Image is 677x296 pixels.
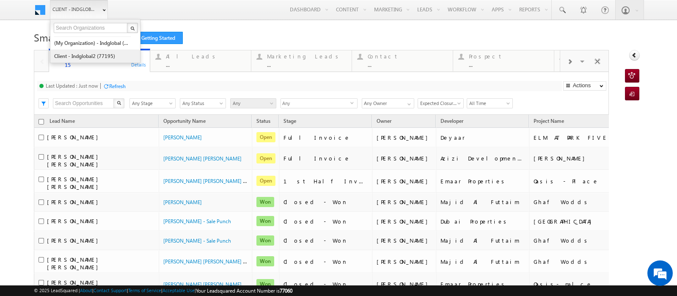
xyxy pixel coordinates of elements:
a: Any [230,98,276,108]
a: Status [252,116,275,127]
div: Majid Al Futtaim [440,258,525,266]
a: Contact... [352,50,453,72]
div: Last Updated : Just now [46,83,98,89]
a: Prospect... [453,50,554,72]
div: Closed - Won [283,198,368,206]
a: Marketing Leads... [251,50,352,72]
span: © 2025 LeadSquared | | | | | [34,287,292,295]
div: Marketing Leads [267,53,347,60]
span: Stage [283,118,296,124]
a: About [80,288,92,293]
span: Any [281,99,350,108]
div: Full Invoice [283,134,368,141]
span: Developer [440,118,463,124]
a: Show All Items [403,99,413,107]
a: Developer [436,116,468,127]
a: Opportunity Name [159,116,210,127]
button: Actions [563,81,606,91]
span: [PERSON_NAME] [PERSON_NAME] [47,256,102,271]
div: [PERSON_NAME] [377,134,432,141]
span: [PERSON_NAME] [47,237,102,244]
div: Emaar Properties [440,177,525,185]
a: [PERSON_NAME] [163,134,202,141]
div: All Leads [166,53,246,60]
div: 1st Half Invoice [283,177,368,185]
span: Owner [377,118,391,124]
div: [PERSON_NAME] [377,198,432,206]
div: ... [469,61,549,68]
div: Details [131,61,147,68]
a: Project Name [529,116,568,127]
div: [PERSON_NAME] [377,237,432,244]
span: Any [231,100,273,107]
div: [PERSON_NAME] [377,155,432,162]
div: Majid Al Futtaim [440,198,525,206]
div: Closed - Won [283,280,368,288]
div: [PERSON_NAME] [534,155,618,162]
div: Any [281,98,358,108]
span: Lead Name [45,116,79,127]
div: Ghaf Wodds [534,198,618,206]
div: Emaar Properties [440,280,525,288]
a: Expected Closure Date [418,98,464,108]
a: Any Stage [129,98,176,108]
span: Won [256,279,274,289]
span: Any Stage [130,100,173,107]
div: 15 [65,61,145,68]
div: Prospect [469,53,549,60]
input: Type to Search [362,98,414,108]
span: [PERSON_NAME] [47,133,102,141]
div: Contact [368,53,448,60]
span: Your Leadsquared Account Number is [196,288,292,294]
div: Oasis- palce [534,280,618,288]
div: ... [267,61,347,68]
div: Oasis - Place [534,177,618,185]
a: Any Status [180,98,226,108]
a: [PERSON_NAME] [PERSON_NAME] [163,155,242,162]
a: [PERSON_NAME] [PERSON_NAME] - Sale Punch [163,177,271,184]
a: Acceptable Use [162,288,195,293]
div: Refresh [109,83,126,89]
input: Search Organizations [54,23,128,33]
a: Sale Punch15Details [49,49,150,72]
a: All Leads... [150,50,251,72]
span: Open [256,153,275,163]
img: Search [130,26,135,30]
input: Search Opportunities [53,98,114,108]
div: [GEOGRAPHIC_DATA] [534,218,618,225]
div: [PERSON_NAME] [377,258,432,266]
div: [PERSON_NAME] [377,280,432,288]
img: Search [117,101,121,105]
a: [PERSON_NAME] - Sale Punch [163,218,231,224]
div: Dubai Properties [440,218,525,225]
span: [PERSON_NAME] [PERSON_NAME] [47,175,102,190]
a: Client - indglobal2 (77195) [54,50,131,63]
div: Ghaf Wodds [534,258,618,266]
span: Won [256,197,274,207]
a: [PERSON_NAME] [PERSON_NAME] - Sale Punch [163,280,271,288]
span: Client - indglobal1 (77060) [52,5,97,14]
div: ELM AT PARK FIVE B [534,134,618,141]
input: Check all records [39,119,44,124]
span: select [350,101,357,105]
div: Closed - Won [283,258,368,266]
span: Project Name [534,118,564,124]
div: ... [368,61,448,68]
span: 77060 [280,288,292,294]
div: Azizi Developments [440,155,525,162]
span: Smart Views [34,30,89,44]
a: [PERSON_NAME] - Sale Punch [163,238,231,244]
span: Open [256,176,275,186]
div: [PERSON_NAME] [377,177,432,185]
span: Open [256,132,275,142]
span: Opportunity Name [163,118,206,124]
a: Terms of Service [128,288,161,293]
a: (My Organization) - indglobal (48060) [54,36,131,50]
span: Expected Closure Date [418,100,461,107]
div: Deyaar [440,134,525,141]
span: All Time [467,100,510,107]
div: Full Invoice [283,155,368,162]
span: Won [256,216,274,226]
div: Closed - Won [283,218,368,225]
span: [PERSON_NAME] [PERSON_NAME] [47,153,102,168]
